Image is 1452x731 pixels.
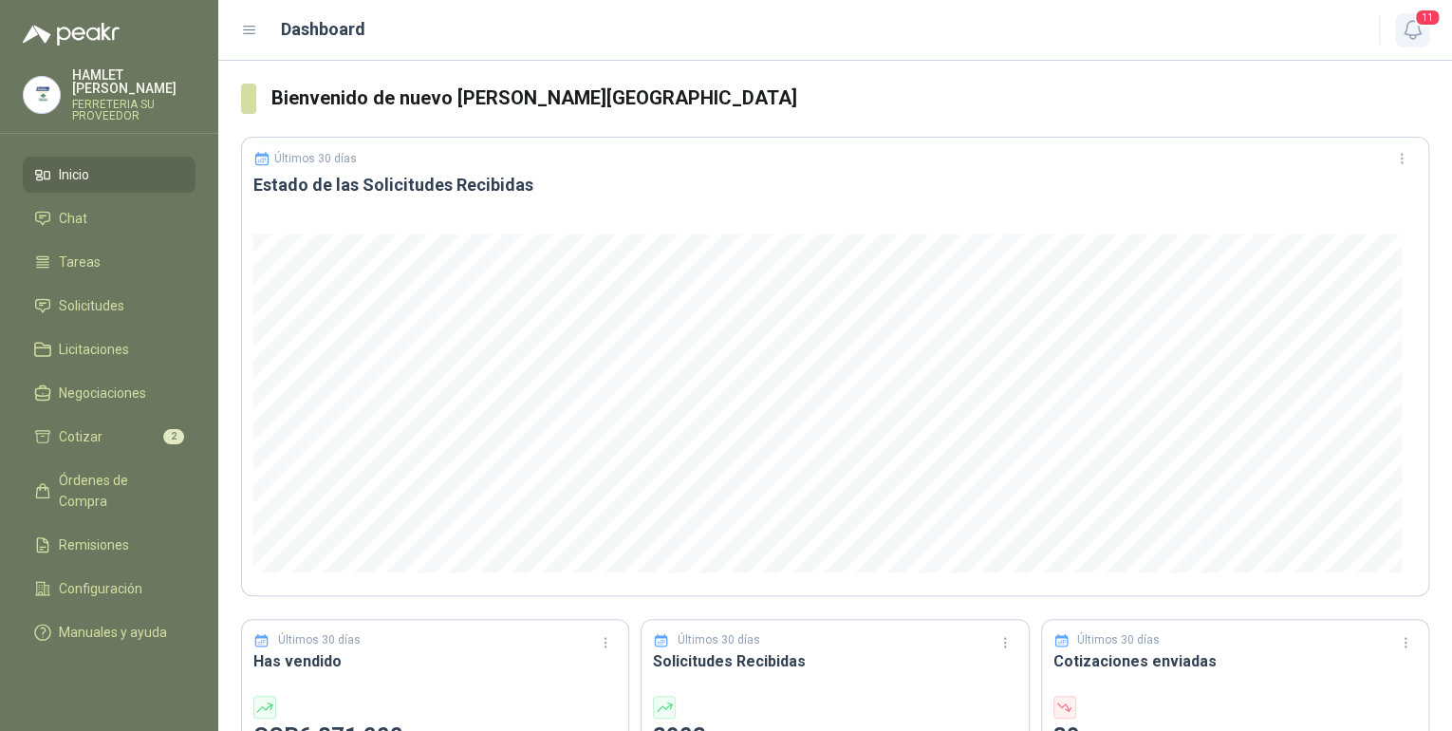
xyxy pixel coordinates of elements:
a: Órdenes de Compra [23,462,195,519]
p: Últimos 30 días [278,631,361,649]
a: Remisiones [23,527,195,563]
a: Cotizar2 [23,419,195,455]
a: Inicio [23,157,195,193]
span: Manuales y ayuda [59,622,167,643]
p: FERRETERIA SU PROVEEDOR [72,99,195,122]
span: 11 [1414,9,1441,27]
h3: Bienvenido de nuevo [PERSON_NAME][GEOGRAPHIC_DATA] [271,84,1429,113]
img: Logo peakr [23,23,120,46]
span: 2 [163,429,184,444]
a: Tareas [23,244,195,280]
span: Chat [59,208,87,229]
span: Tareas [59,252,101,272]
a: Solicitudes [23,288,195,324]
span: Solicitudes [59,295,124,316]
span: Licitaciones [59,339,129,360]
p: Últimos 30 días [678,631,760,649]
button: 11 [1395,13,1429,47]
a: Configuración [23,571,195,607]
span: Órdenes de Compra [59,470,177,512]
h3: Estado de las Solicitudes Recibidas [253,174,1417,197]
span: Configuración [59,578,142,599]
h1: Dashboard [281,16,365,43]
h3: Solicitudes Recibidas [653,649,1016,673]
h3: Cotizaciones enviadas [1053,649,1417,673]
a: Chat [23,200,195,236]
p: Últimos 30 días [274,152,357,165]
span: Inicio [59,164,89,185]
span: Negociaciones [59,383,146,403]
p: Últimos 30 días [1077,631,1160,649]
h3: Has vendido [253,649,617,673]
span: Cotizar [59,426,102,447]
span: Remisiones [59,534,129,555]
img: Company Logo [24,77,60,113]
a: Licitaciones [23,331,195,367]
a: Negociaciones [23,375,195,411]
a: Manuales y ayuda [23,614,195,650]
p: HAMLET [PERSON_NAME] [72,68,195,95]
